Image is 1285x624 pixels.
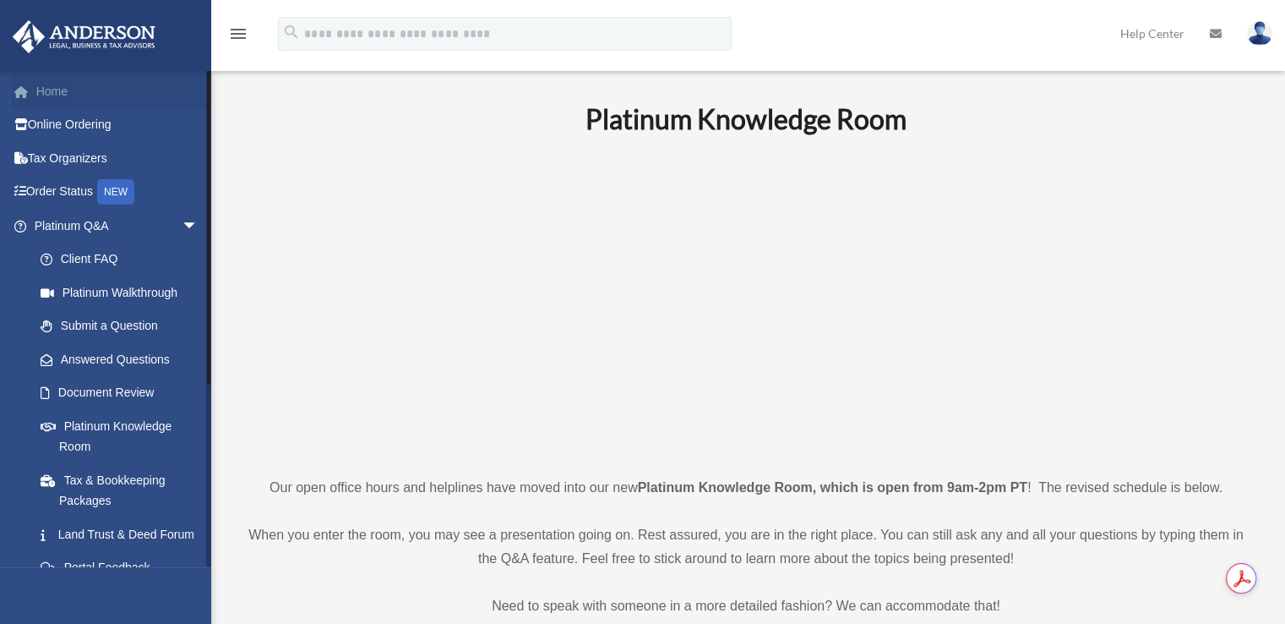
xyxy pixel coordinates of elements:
a: Tax & Bookkeeping Packages [24,463,224,517]
a: Submit a Question [24,309,224,343]
iframe: 231110_Toby_KnowledgeRoom [493,159,999,445]
strong: Platinum Knowledge Room, which is open from 9am-2pm PT [638,480,1027,495]
p: Our open office hours and helplines have moved into our new ! The revised schedule is below. [241,476,1251,500]
div: NEW [97,179,134,205]
a: menu [228,30,248,44]
a: Online Ordering [12,108,224,142]
span: arrow_drop_down [182,209,215,244]
p: Need to speak with someone in a more detailed fashion? We can accommodate that! [241,594,1251,618]
a: Document Review [24,376,224,410]
a: Portal Feedback [24,551,224,585]
b: Platinum Knowledge Room [585,102,907,135]
a: Platinum Knowledge Room [24,409,215,463]
i: search [282,23,301,41]
img: Anderson Advisors Platinum Portal [8,20,161,53]
a: Tax Organizers [12,141,224,175]
i: menu [228,24,248,44]
a: Order StatusNEW [12,175,224,210]
a: Land Trust & Deed Forum [24,517,224,551]
a: Client FAQ [24,243,224,276]
a: Home [12,74,224,108]
a: Platinum Q&Aarrow_drop_down [12,209,224,243]
img: User Pic [1247,21,1272,46]
p: When you enter the room, you may see a presentation going on. Rest assured, you are in the right ... [241,523,1251,571]
a: Answered Questions [24,342,224,376]
a: Platinum Walkthrough [24,276,224,309]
